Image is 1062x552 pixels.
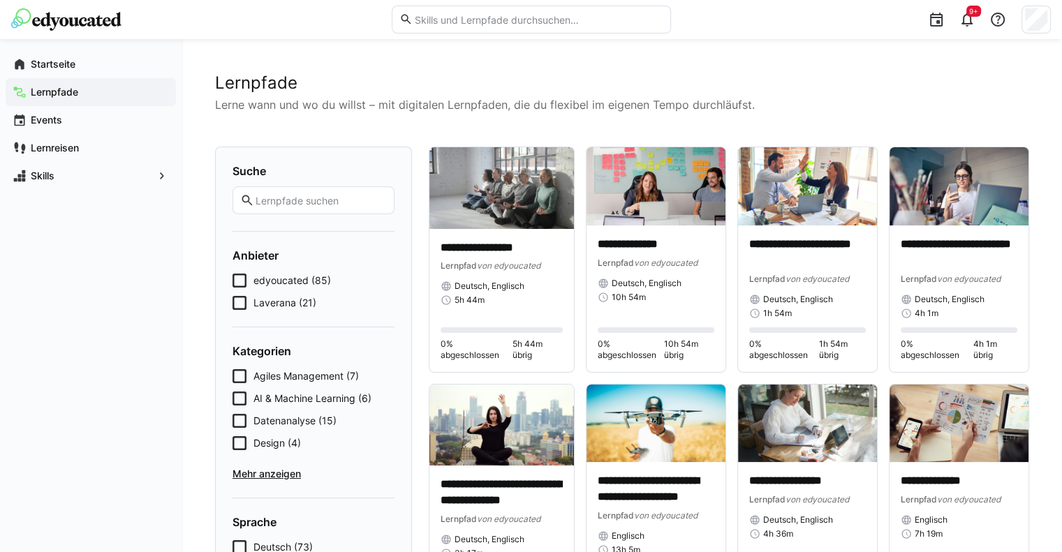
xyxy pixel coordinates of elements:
span: Mehr anzeigen [233,467,394,481]
span: Englisch [915,514,947,525]
span: Deutsch, Englisch [612,278,681,289]
p: Lerne wann und wo du willst – mit digitalen Lernpfaden, die du flexibel im eigenen Tempo durchläu... [215,96,1028,113]
img: image [890,147,1028,225]
span: 4h 1m [915,308,938,319]
span: 7h 19m [915,528,943,539]
h2: Lernpfade [215,73,1028,94]
img: image [429,147,574,229]
span: 10h 54m [612,292,646,303]
span: Lernpfad [441,514,477,524]
span: Deutsch, Englisch [455,281,524,292]
span: Lernpfad [598,510,634,521]
span: Lernpfad [749,274,786,284]
span: 5h 44m [455,294,485,306]
span: edyoucated (85) [253,274,331,288]
span: Lernpfad [901,494,937,505]
img: image [738,385,877,463]
span: von edyoucated [937,494,1001,505]
span: 0% abgeschlossen [441,338,512,361]
span: Deutsch, Englisch [763,294,833,305]
h4: Kategorien [233,344,394,358]
span: Design (4) [253,436,301,450]
span: 0% abgeschlossen [901,338,973,361]
span: von edyoucated [477,260,540,271]
span: Deutsch, Englisch [763,514,833,525]
span: Lernpfad [598,258,634,268]
span: Deutsch, Englisch [455,534,524,545]
span: von edyoucated [634,510,698,521]
input: Lernpfade suchen [254,194,387,207]
span: Laverana (21) [253,296,316,310]
span: Englisch [612,530,644,542]
input: Skills und Lernpfade durchsuchen… [413,13,663,26]
span: 4h 36m [763,528,793,539]
span: 1h 54m übrig [818,338,866,361]
h4: Suche [233,164,394,178]
span: 4h 1m übrig [973,338,1017,361]
span: Lernpfad [749,494,786,505]
span: AI & Machine Learning (6) [253,391,371,405]
span: Lernpfad [441,260,477,271]
h4: Sprache [233,515,394,529]
img: image [890,385,1028,463]
img: image [429,385,574,466]
span: 1h 54m [763,308,792,319]
span: 0% abgeschlossen [749,338,818,361]
span: von edyoucated [786,274,849,284]
img: image [587,147,725,225]
span: von edyoucated [634,258,698,268]
img: image [587,385,725,463]
span: 9+ [969,7,978,15]
img: image [738,147,877,225]
span: 5h 44m übrig [512,338,563,361]
span: 10h 54m übrig [664,338,714,361]
span: Agiles Management (7) [253,369,359,383]
span: 0% abgeschlossen [598,338,664,361]
span: Datenanalyse (15) [253,414,337,428]
span: von edyoucated [477,514,540,524]
span: Deutsch, Englisch [915,294,984,305]
span: von edyoucated [937,274,1001,284]
span: Lernpfad [901,274,937,284]
span: von edyoucated [786,494,849,505]
h4: Anbieter [233,248,394,262]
